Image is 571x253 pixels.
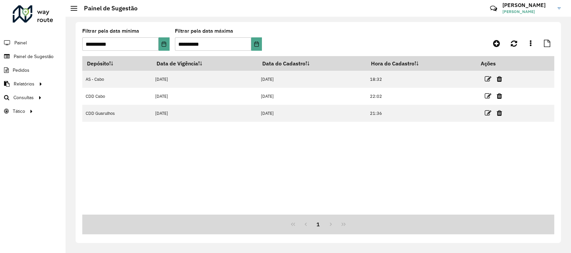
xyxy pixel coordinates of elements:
a: Excluir [497,74,502,83]
td: 21:36 [367,105,476,122]
td: CDD Guarulhos [82,105,152,122]
label: Filtrar pela data mínima [82,27,139,35]
td: [DATE] [258,71,367,88]
td: 22:02 [367,88,476,105]
span: Painel [14,39,27,46]
span: Painel de Sugestão [14,53,54,60]
span: Tático [13,108,25,115]
td: [DATE] [152,71,258,88]
a: Editar [485,74,491,83]
th: Hora do Cadastro [367,56,476,71]
th: Depósito [82,56,152,71]
h2: Painel de Sugestão [77,5,137,12]
span: [PERSON_NAME] [502,9,553,15]
td: 18:32 [367,71,476,88]
a: Excluir [497,91,502,100]
a: Editar [485,108,491,117]
th: Data de Vigência [152,56,258,71]
a: Contato Rápido [486,1,501,16]
h3: [PERSON_NAME] [502,2,553,8]
th: Data do Cadastro [258,56,367,71]
th: Ações [476,56,516,70]
td: [DATE] [258,88,367,105]
button: 1 [312,218,325,231]
a: Excluir [497,108,502,117]
td: AS - Cabo [82,71,152,88]
label: Filtrar pela data máxima [175,27,233,35]
button: Choose Date [159,37,170,51]
td: CDD Cabo [82,88,152,105]
button: Choose Date [251,37,262,51]
td: [DATE] [152,105,258,122]
a: Editar [485,91,491,100]
span: Consultas [13,94,34,101]
span: Pedidos [13,67,29,74]
span: Relatórios [14,80,34,87]
td: [DATE] [258,105,367,122]
td: [DATE] [152,88,258,105]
